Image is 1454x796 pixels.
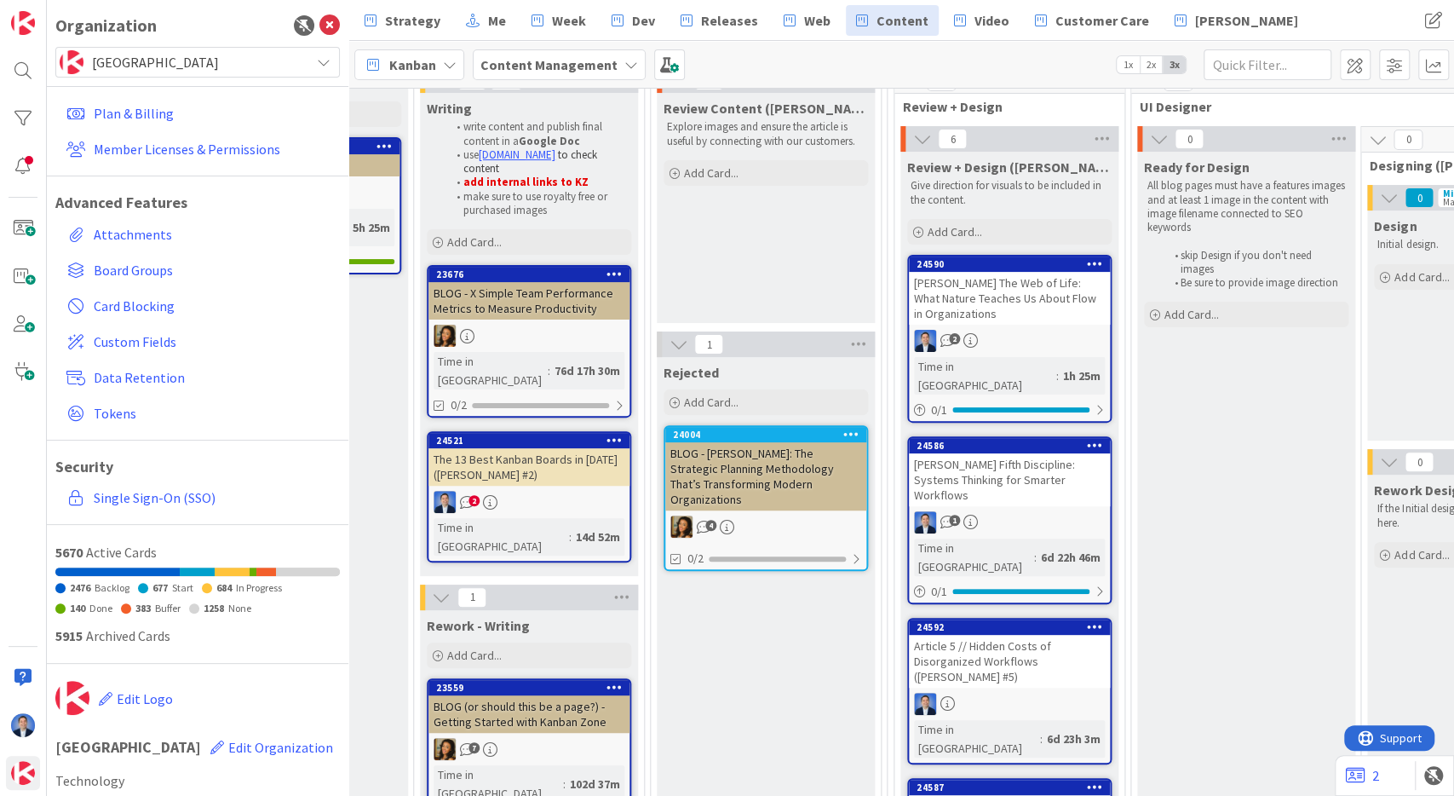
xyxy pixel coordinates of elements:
[468,495,480,506] span: 2
[436,682,629,694] div: 23559
[1405,187,1434,208] span: 0
[664,364,719,381] span: Rejected
[447,120,629,148] li: write content and publish final content in a
[914,693,936,715] img: DP
[436,435,629,447] div: 24521
[1164,307,1219,322] span: Add Card...
[55,193,340,212] h1: Advanced Features
[911,179,1108,207] p: Give direction for visuals to be included in the content.
[632,10,655,31] span: Dev
[673,429,866,441] div: 24004
[60,482,340,513] a: Single Sign-On (SSO)
[480,56,618,73] b: Content Management
[447,648,502,663] span: Add Card...
[804,10,830,31] span: Web
[427,265,631,418] a: 23676BLOG - X Simple Team Performance Metrics to Measure ProductivityCLTime in [GEOGRAPHIC_DATA]:...
[1055,10,1149,31] span: Customer Care
[60,50,83,74] img: avatar
[548,361,550,380] span: :
[488,10,506,31] span: Me
[70,602,85,614] span: 140
[909,453,1110,506] div: [PERSON_NAME] Fifth Discipline: Systems Thinking for Smarter Workflows
[60,98,340,129] a: Plan & Billing
[914,539,1034,576] div: Time in [GEOGRAPHIC_DATA]
[434,518,569,556] div: Time in [GEOGRAPHIC_DATA]
[1140,56,1163,73] span: 2x
[773,5,841,36] a: Web
[94,260,333,280] span: Board Groups
[909,438,1110,506] div: 24586[PERSON_NAME] Fifth Discipline: Systems Thinking for Smarter Workflows
[601,5,665,36] a: Dev
[1195,10,1298,31] span: [PERSON_NAME]
[903,98,1103,115] span: Review + Design
[909,400,1110,421] div: 0/1
[428,695,629,733] div: BLOG (or should this be a page?) - Getting Started with Kanban Zone
[60,219,340,250] a: Attachments
[385,10,440,31] span: Strategy
[94,296,333,316] span: Card Blocking
[495,80,517,89] div: Max 5
[60,255,340,286] a: Board Groups
[907,255,1112,423] a: 24590[PERSON_NAME] The Web of Life: What Nature Teaches Us About Flow in OrganizationsDPTime in [...
[909,693,1110,715] div: DP
[427,617,530,634] span: Rework - Writing
[931,401,947,419] span: 0 / 1
[670,5,768,36] a: Releases
[909,330,1110,352] div: DP
[907,618,1112,764] a: 24592Article 5 // Hidden Costs of Disorganized Workflows ([PERSON_NAME] #5)DPTime in [GEOGRAPHIC_...
[427,100,472,117] span: Writing
[60,134,340,164] a: Member Licenses & Permissions
[552,10,586,31] span: Week
[846,5,939,36] a: Content
[228,739,333,756] span: Edit Organization
[917,258,1110,270] div: 24590
[55,542,340,562] div: Active Cards
[451,396,467,414] span: 0/2
[89,602,112,614] span: Done
[60,362,340,393] a: Data Retention
[92,50,302,74] span: [GEOGRAPHIC_DATA]
[428,267,629,320] div: 23676BLOG - X Simple Team Performance Metrics to Measure Productivity
[427,431,631,562] a: 24521The 13 Best Kanban Boards in [DATE] ([PERSON_NAME] #2)DPTime in [GEOGRAPHIC_DATA]:14d 52m
[236,581,282,594] span: In Progress
[1164,5,1308,36] a: [PERSON_NAME]
[55,13,157,38] div: Organization
[94,403,333,424] span: Tokens
[949,515,960,526] span: 1
[907,436,1112,604] a: 24586[PERSON_NAME] Fifth Discipline: Systems Thinking for Smarter WorkflowsDPTime in [GEOGRAPHIC_...
[1374,217,1417,234] span: Design
[55,730,340,765] h1: [GEOGRAPHIC_DATA]
[687,550,704,568] span: 0/2
[665,427,866,510] div: 24004BLOG - [PERSON_NAME]: The Strategic Planning Methodology That’s Transforming Modern Organiza...
[11,761,35,785] img: avatar
[94,367,333,388] span: Data Retention
[909,620,1110,635] div: 24592
[11,11,35,35] img: Visit kanbanzone.com
[664,425,868,571] a: 24004BLOG - [PERSON_NAME]: The Strategic Planning Methodology That’s Transforming Modern Organiza...
[428,433,629,486] div: 24521The 13 Best Kanban Boards in [DATE] ([PERSON_NAME] #2)
[907,159,1112,176] span: Review + Design (Christine)
[36,3,78,23] span: Support
[949,333,960,344] span: 2
[55,544,83,561] span: 5670
[463,147,600,176] span: to check content
[428,738,629,760] div: CL
[468,742,480,753] span: 7
[667,120,865,148] p: Explore images and ensure the article is useful by connecting with our customers.
[974,10,1009,31] span: Video
[701,10,758,31] span: Releases
[665,516,866,538] div: CL
[914,511,936,534] img: DP
[457,587,486,608] span: 1
[1059,366,1105,385] div: 1h 25m
[909,438,1110,453] div: 24586
[60,398,340,429] a: Tokens
[55,681,89,715] img: avatar
[876,10,928,31] span: Content
[447,148,629,176] li: use
[447,234,502,250] span: Add Card...
[914,720,1040,758] div: Time in [GEOGRAPHIC_DATA]
[479,147,555,162] a: [DOMAIN_NAME]
[428,325,629,347] div: CL
[1025,5,1159,36] a: Customer Care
